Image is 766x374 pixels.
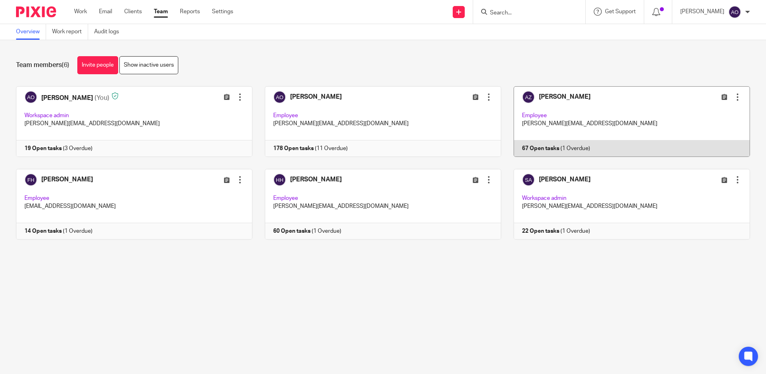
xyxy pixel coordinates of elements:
p: [PERSON_NAME] [680,8,724,16]
input: Search [489,10,561,17]
img: svg%3E [728,6,741,18]
span: Get Support [605,9,636,14]
a: Work report [52,24,88,40]
a: Settings [212,8,233,16]
a: Reports [180,8,200,16]
a: Audit logs [94,24,125,40]
h1: Team members [16,61,69,69]
a: Clients [124,8,142,16]
a: Team [154,8,168,16]
a: Overview [16,24,46,40]
a: Invite people [77,56,118,74]
img: Pixie [16,6,56,17]
span: (6) [62,62,69,68]
a: Work [74,8,87,16]
a: Email [99,8,112,16]
a: Show inactive users [119,56,178,74]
